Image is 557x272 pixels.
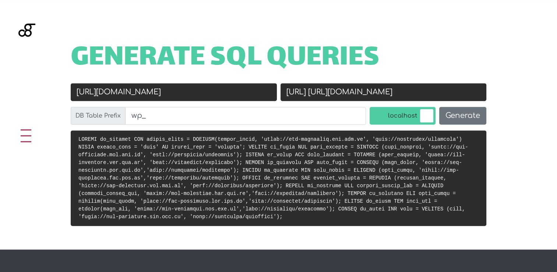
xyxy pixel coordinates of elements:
label: DB Table Prefix [71,107,126,125]
input: Old URL [71,83,277,101]
input: New URL [281,83,487,101]
code: LOREMI do_sitamet CON adipis_elits = DOEIUSM(tempor_incid, 'utlab://etd-magnaaliq.eni.adm.ve', 'q... [78,136,468,220]
img: Blackgate [18,24,35,79]
button: Generate [439,107,486,125]
input: wp_ [125,107,366,125]
label: localhost [370,107,436,125]
span: Generate SQL Queries [71,47,380,70]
